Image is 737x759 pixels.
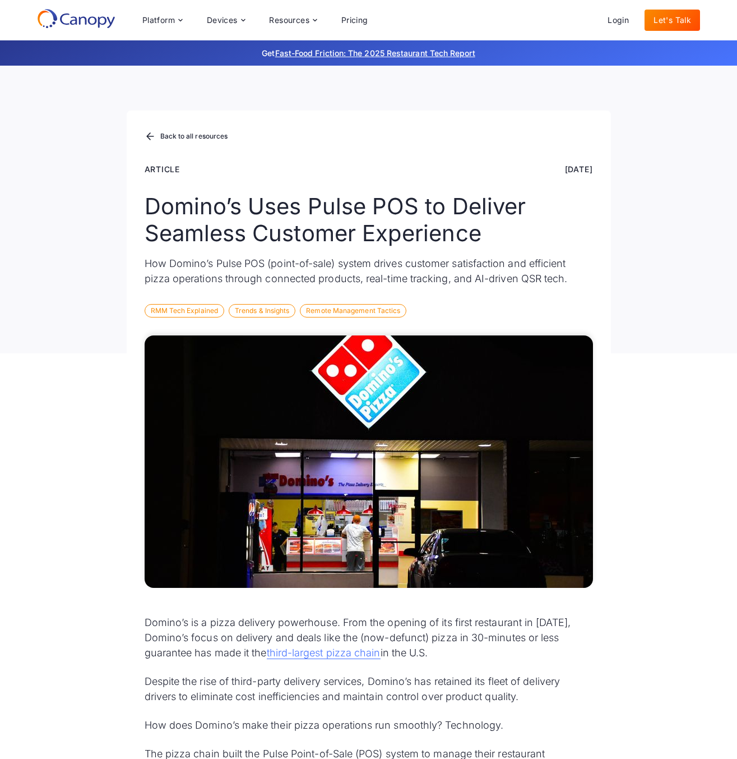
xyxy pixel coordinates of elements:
p: How Domino’s Pulse POS (point-of-sale) system drives customer satisfaction and efficient pizza op... [145,256,593,286]
p: How does Domino’s make their pizza operations run smoothly? Technology. [145,717,593,733]
div: Devices [198,9,254,31]
div: Back to all resources [160,133,228,140]
div: Remote Management Tactics [300,304,406,318]
a: Pricing [332,10,377,31]
a: Login [599,10,638,31]
div: Resources [260,9,325,31]
a: Back to all resources [145,130,228,144]
p: Despite the rise of third-party delivery services, Domino’s has retained its fleet of delivery dr... [145,674,593,704]
div: Platform [142,16,175,24]
a: third-largest pizza chain [267,647,381,659]
div: Article [145,163,180,175]
div: Devices [207,16,238,24]
div: Platform [133,9,191,31]
div: RMM Tech Explained [145,304,224,318]
a: Fast-Food Friction: The 2025 Restaurant Tech Report [275,48,475,58]
a: Let's Talk [645,10,700,31]
h1: Domino’s Uses Pulse POS to Deliver Seamless Customer Experience [145,193,593,247]
div: Resources [269,16,309,24]
div: Trends & Insights [229,304,295,318]
p: Get [94,47,643,59]
p: Domino’s is a pizza delivery powerhouse. From the opening of its first restaurant in [DATE], Domi... [145,615,593,660]
div: [DATE] [565,163,593,175]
